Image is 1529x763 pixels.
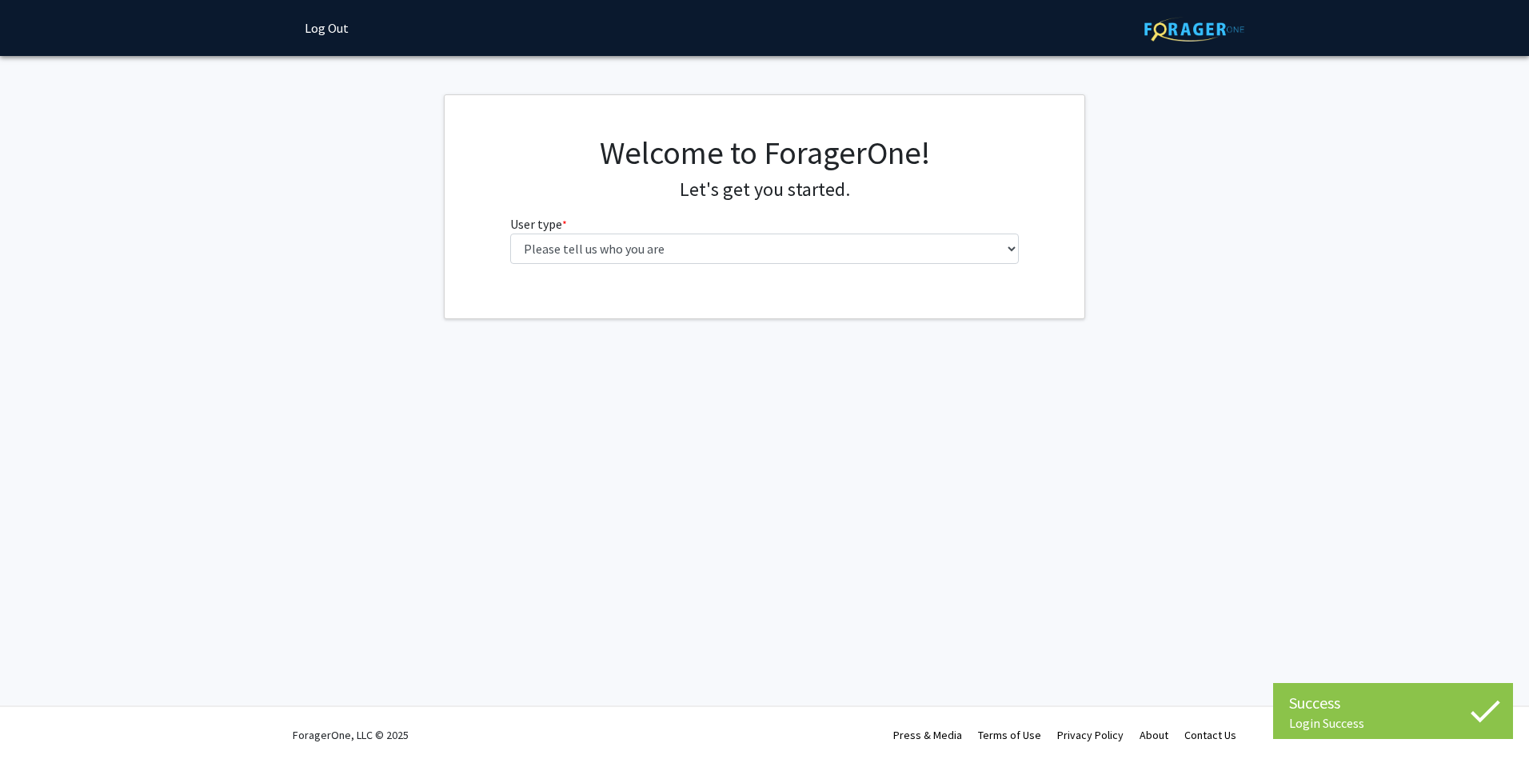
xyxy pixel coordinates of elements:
[1289,715,1497,731] div: Login Success
[893,728,962,742] a: Press & Media
[510,214,567,234] label: User type
[1057,728,1124,742] a: Privacy Policy
[1184,728,1236,742] a: Contact Us
[978,728,1041,742] a: Terms of Use
[1144,17,1244,42] img: ForagerOne Logo
[293,707,409,763] div: ForagerOne, LLC © 2025
[1289,691,1497,715] div: Success
[1140,728,1168,742] a: About
[510,178,1020,202] h4: Let's get you started.
[510,134,1020,172] h1: Welcome to ForagerOne!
